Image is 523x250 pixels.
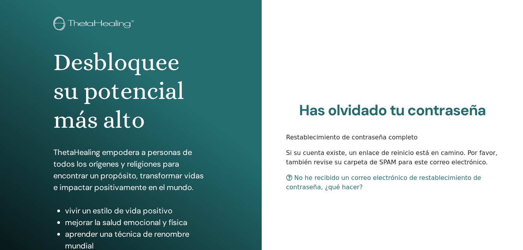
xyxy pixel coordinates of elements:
[286,174,481,191] a: No he recibido un correo electrónico de restablecimiento de contraseña, ¿qué hacer?
[286,133,499,142] p: Restablecimiento de contraseña completo
[53,48,208,135] h1: Desbloquee su potencial más alto
[65,205,208,217] li: vivir un estilo de vida positivo
[65,217,208,228] li: mejorar la salud emocional y física
[286,148,499,167] p: Si su cuenta existe, un enlace de reinicio está en camino. Por favor, también revise su carpeta d...
[53,146,208,193] p: ThetaHealing empodera a personas de todos los orígenes y religiones para encontrar un propósito, ...
[286,102,499,120] h2: Has olvidado tu contraseña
